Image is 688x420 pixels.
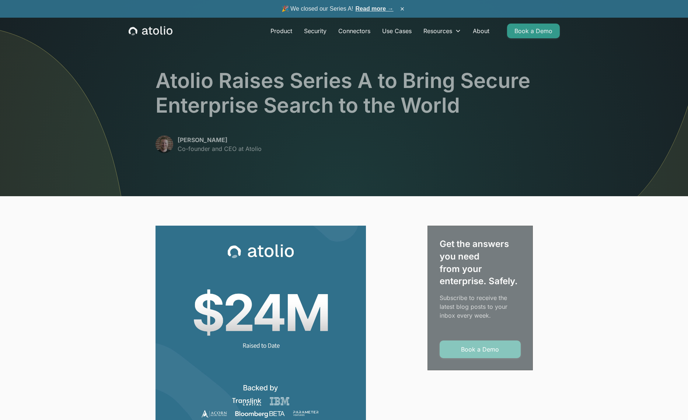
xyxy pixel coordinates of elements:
[282,4,394,13] span: 🎉 We closed our Series A!
[178,144,262,153] p: Co-founder and CEO at Atolio
[376,24,418,38] a: Use Cases
[440,340,521,358] a: Book a Demo
[129,26,172,36] a: home
[332,24,376,38] a: Connectors
[418,24,467,38] div: Resources
[507,24,560,38] a: Book a Demo
[156,68,533,118] h1: Atolio Raises Series A to Bring Secure Enterprise Search to the World
[423,27,452,35] div: Resources
[298,24,332,38] a: Security
[440,238,521,287] div: Get the answers you need from your enterprise. Safely.
[398,5,407,13] button: ×
[467,24,495,38] a: About
[356,6,394,12] a: Read more →
[178,135,262,144] p: [PERSON_NAME]
[265,24,298,38] a: Product
[440,293,521,320] p: Subscribe to receive the latest blog posts to your inbox every week.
